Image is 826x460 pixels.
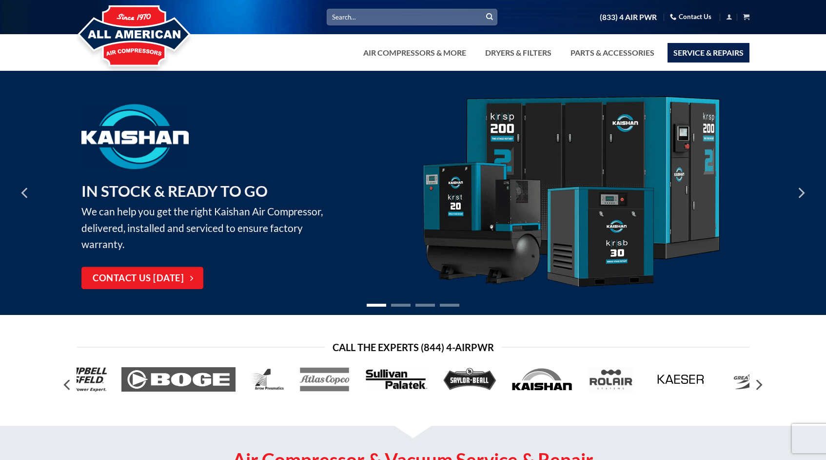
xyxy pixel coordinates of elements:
button: Next [792,168,809,217]
strong: IN STOCK & READY TO GO [81,182,268,200]
a: Parts & Accessories [565,43,660,63]
button: Next [749,376,767,395]
button: Previous [59,376,77,395]
a: Contact Us [670,9,711,24]
input: Search… [327,9,497,25]
a: Contact Us [DATE] [81,267,203,290]
img: Kaishan [81,104,189,169]
a: Service & Repairs [668,43,749,63]
li: Page dot 2 [391,304,411,307]
button: Previous [17,168,34,217]
a: Air Compressors & More [357,43,472,63]
a: Dryers & Filters [479,43,557,63]
li: Page dot 3 [415,304,435,307]
a: Login [726,11,732,23]
a: View cart [743,11,749,23]
button: Submit [482,10,497,24]
a: (833) 4 AIR PWR [600,9,657,26]
span: Call the Experts (844) 4-AirPwr [333,339,494,355]
img: Kaishan [420,96,722,290]
p: We can help you get the right Kaishan Air Compressor, delivered, installed and serviced to ensure... [81,179,337,252]
span: Contact Us [DATE] [93,272,184,286]
li: Page dot 1 [367,304,386,307]
li: Page dot 4 [440,304,459,307]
